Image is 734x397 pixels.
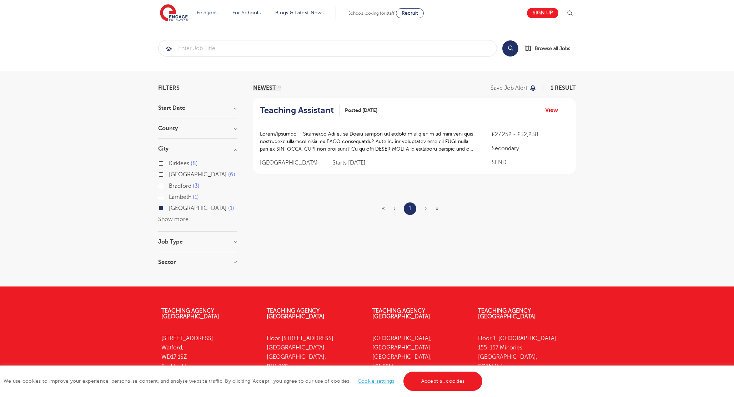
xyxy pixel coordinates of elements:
span: 6 [228,171,235,178]
p: Floor [STREET_ADDRESS] [GEOGRAPHIC_DATA] [GEOGRAPHIC_DATA], BN1 3XF 01273 447633 [267,334,362,390]
a: Find Us Here [161,363,195,370]
span: Browse all Jobs [535,44,570,53]
span: 1 [228,205,234,211]
h3: Start Date [158,105,237,111]
span: Recruit [402,10,418,16]
p: Save job alert [491,85,527,91]
span: Posted [DATE] [345,107,377,114]
h3: County [158,126,237,131]
a: Teaching Assistant [260,105,340,116]
h3: Sector [158,259,237,265]
a: Find jobs [197,10,218,15]
span: « [382,205,385,212]
span: Schools looking for staff [348,11,394,16]
span: Kirklees [169,160,189,167]
span: › [425,205,427,212]
p: [STREET_ADDRESS] Watford, WD17 1SZ 01923 281040 [161,334,256,381]
a: Recruit [396,8,424,18]
p: Lorem/Ipsumdo – Sitametco Adi eli se Doeiu tempori utl etdolo m aliq enim ad mini veni quis nostr... [260,130,477,153]
p: SEND [492,158,569,167]
input: Submit [159,40,497,56]
a: Blogs & Latest News [275,10,324,15]
p: Secondary [492,144,569,153]
input: Bradford 3 [169,183,174,187]
button: Show more [158,216,188,222]
img: Engage Education [160,4,188,22]
a: 1 [409,204,411,213]
span: Lambeth [169,194,191,200]
input: Lambeth 1 [169,194,174,198]
input: Kirklees 8 [169,160,174,165]
span: Filters [158,85,180,91]
a: Teaching Agency [GEOGRAPHIC_DATA] [161,308,219,320]
span: 1 result [550,85,576,91]
a: Teaching Agency [GEOGRAPHIC_DATA] [372,308,430,320]
button: Search [502,40,518,57]
span: Bradford [169,183,191,189]
a: Accept all cookies [403,372,483,391]
button: Save job alert [491,85,537,91]
p: Starts [DATE] [332,159,366,167]
input: [GEOGRAPHIC_DATA] 6 [169,171,174,176]
span: 1 [193,194,199,200]
a: Sign up [527,8,558,18]
a: Cookie settings [358,378,394,384]
span: » [436,205,438,212]
div: Submit [158,40,497,57]
p: Floor 1, [GEOGRAPHIC_DATA] 155-157 Minories [GEOGRAPHIC_DATA], EC3N 1LJ 0333 150 8020 [478,334,573,390]
h3: City [158,146,237,152]
span: ‹ [393,205,395,212]
span: 3 [193,183,200,189]
span: 8 [191,160,198,167]
input: [GEOGRAPHIC_DATA] 1 [169,205,174,210]
a: View [545,106,563,115]
p: [GEOGRAPHIC_DATA], [GEOGRAPHIC_DATA] [GEOGRAPHIC_DATA], LS1 5SH 0113 323 7633 [372,334,467,390]
a: Teaching Agency [GEOGRAPHIC_DATA] [478,308,536,320]
a: For Schools [232,10,261,15]
a: Teaching Agency [GEOGRAPHIC_DATA] [267,308,325,320]
p: £27,252 - £32,238 [492,130,569,139]
span: [GEOGRAPHIC_DATA] [169,171,227,178]
span: [GEOGRAPHIC_DATA] [260,159,325,167]
a: Browse all Jobs [524,44,576,53]
span: [GEOGRAPHIC_DATA] [169,205,227,211]
h2: Teaching Assistant [260,105,334,116]
span: We use cookies to improve your experience, personalise content, and analyse website traffic. By c... [4,378,484,384]
h3: Job Type [158,239,237,245]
